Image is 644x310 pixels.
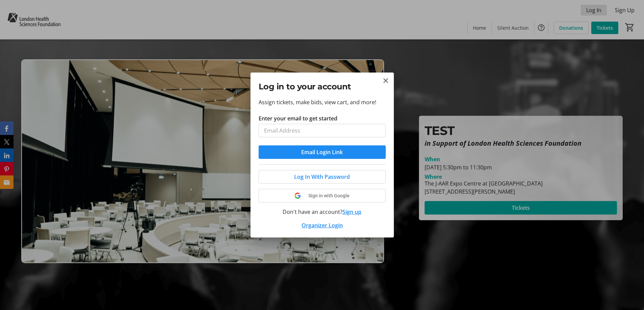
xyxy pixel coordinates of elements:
[301,148,343,156] span: Email Login Link
[259,189,386,202] button: Sign in with Google
[259,124,386,137] input: Email Address
[259,170,386,184] button: Log In With Password
[302,222,343,229] a: Organizer Login
[259,98,386,106] p: Assign tickets, make bids, view cart, and more!
[259,81,386,93] h2: Log in to your account
[259,114,337,122] label: Enter your email to get started
[382,77,390,85] button: Close
[259,145,386,159] button: Email Login Link
[294,173,350,181] span: Log In With Password
[308,193,350,198] span: Sign in with Google
[259,208,386,216] div: Don't have an account?
[342,208,361,216] button: Sign up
